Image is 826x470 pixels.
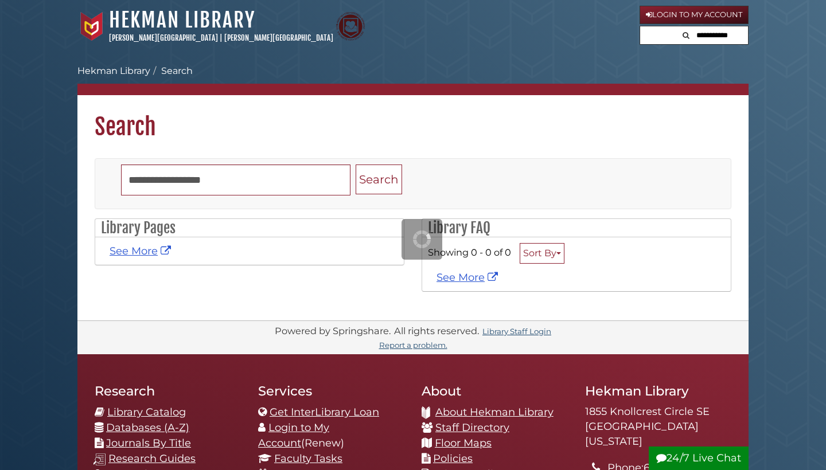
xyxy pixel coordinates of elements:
[435,437,492,449] a: Floor Maps
[274,452,342,465] a: Faculty Tasks
[413,230,431,248] img: Working...
[107,406,186,418] a: Library Catalog
[77,95,749,141] h1: Search
[433,452,473,465] a: Policies
[520,243,564,264] button: Sort By
[110,245,174,257] a: See More
[422,383,568,399] h2: About
[77,64,749,95] nav: breadcrumb
[437,271,501,284] a: See More
[106,421,189,434] a: Databases (A-Z)
[356,164,402,195] button: Search
[77,65,150,76] a: Hekman Library
[435,421,509,434] a: Staff Directory
[108,452,196,465] a: Research Guides
[95,383,241,399] h2: Research
[640,6,749,24] a: Login to My Account
[109,7,255,33] a: Hekman Library
[77,12,106,41] img: Calvin University
[428,246,511,258] span: Showing 0 - 0 of 0
[258,421,329,449] a: Login to My Account
[93,453,106,465] img: research-guides-icon-white_37x37.png
[392,325,481,336] div: All rights reserved.
[683,32,689,39] i: Search
[258,420,404,451] li: (Renew)
[679,26,693,42] button: Search
[482,327,551,336] a: Library Staff Login
[224,33,333,42] a: [PERSON_NAME][GEOGRAPHIC_DATA]
[273,325,392,336] div: Powered by Springshare.
[585,405,731,449] address: 1855 Knollcrest Circle SE [GEOGRAPHIC_DATA][US_STATE]
[95,219,404,237] h2: Library Pages
[150,64,193,78] li: Search
[109,33,218,42] a: [PERSON_NAME][GEOGRAPHIC_DATA]
[336,12,365,41] img: Calvin Theological Seminary
[435,406,554,418] a: About Hekman Library
[258,383,404,399] h2: Services
[379,340,447,350] a: Report a problem.
[649,446,749,470] button: 24/7 Live Chat
[220,33,223,42] span: |
[585,383,731,399] h2: Hekman Library
[106,437,191,449] a: Journals By Title
[422,219,731,237] h2: Library FAQ
[270,406,379,418] a: Get InterLibrary Loan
